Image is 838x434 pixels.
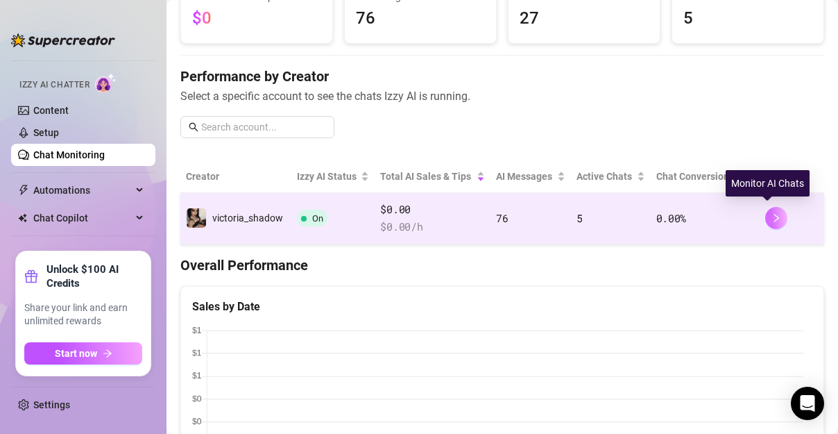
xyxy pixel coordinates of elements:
[55,348,97,359] span: Start now
[33,399,70,410] a: Settings
[18,185,29,196] span: thunderbolt
[11,33,115,47] img: logo-BBDzfeDw.svg
[490,160,571,193] th: AI Messages
[95,73,117,93] img: AI Chatter
[576,169,634,184] span: Active Chats
[520,6,649,32] span: 27
[33,207,132,229] span: Chat Copilot
[312,213,323,224] span: On
[19,78,89,92] span: Izzy AI Chatter
[180,160,291,193] th: Creator
[24,342,142,365] button: Start nowarrow-right
[24,301,142,328] span: Share your link and earn unlimited rewards
[380,169,474,184] span: Total AI Sales & Tips
[375,160,490,193] th: Total AI Sales & Tips
[46,262,142,290] strong: Unlock $100 AI Credits
[103,349,112,358] span: arrow-right
[24,269,38,283] span: gift
[297,169,359,184] span: Izzy AI Status
[189,122,198,132] span: search
[33,179,132,201] span: Automations
[180,87,824,105] span: Select a specific account to see the chats Izzy AI is running.
[791,387,824,420] div: Open Intercom Messenger
[571,160,651,193] th: Active Chats
[33,149,105,160] a: Chat Monitoring
[33,127,59,138] a: Setup
[651,160,760,193] th: Chat Conversion Rate
[192,8,212,28] span: $0
[201,119,326,135] input: Search account...
[33,105,69,116] a: Content
[496,169,554,184] span: AI Messages
[380,201,485,218] span: $0.00
[180,67,824,86] h4: Performance by Creator
[380,219,485,235] span: $ 0.00 /h
[656,211,687,225] span: 0.00 %
[576,211,583,225] span: 5
[180,256,824,275] h4: Overall Performance
[187,208,206,228] img: victoria_shadow
[726,170,810,197] div: Monitor AI Chats
[291,160,375,193] th: Izzy AI Status
[212,212,283,224] span: victoria_shadow
[765,207,787,229] button: right
[496,211,508,225] span: 76
[356,6,485,32] span: 76
[683,6,812,32] span: 5
[192,298,812,315] div: Sales by Date
[771,213,781,223] span: right
[18,213,27,223] img: Chat Copilot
